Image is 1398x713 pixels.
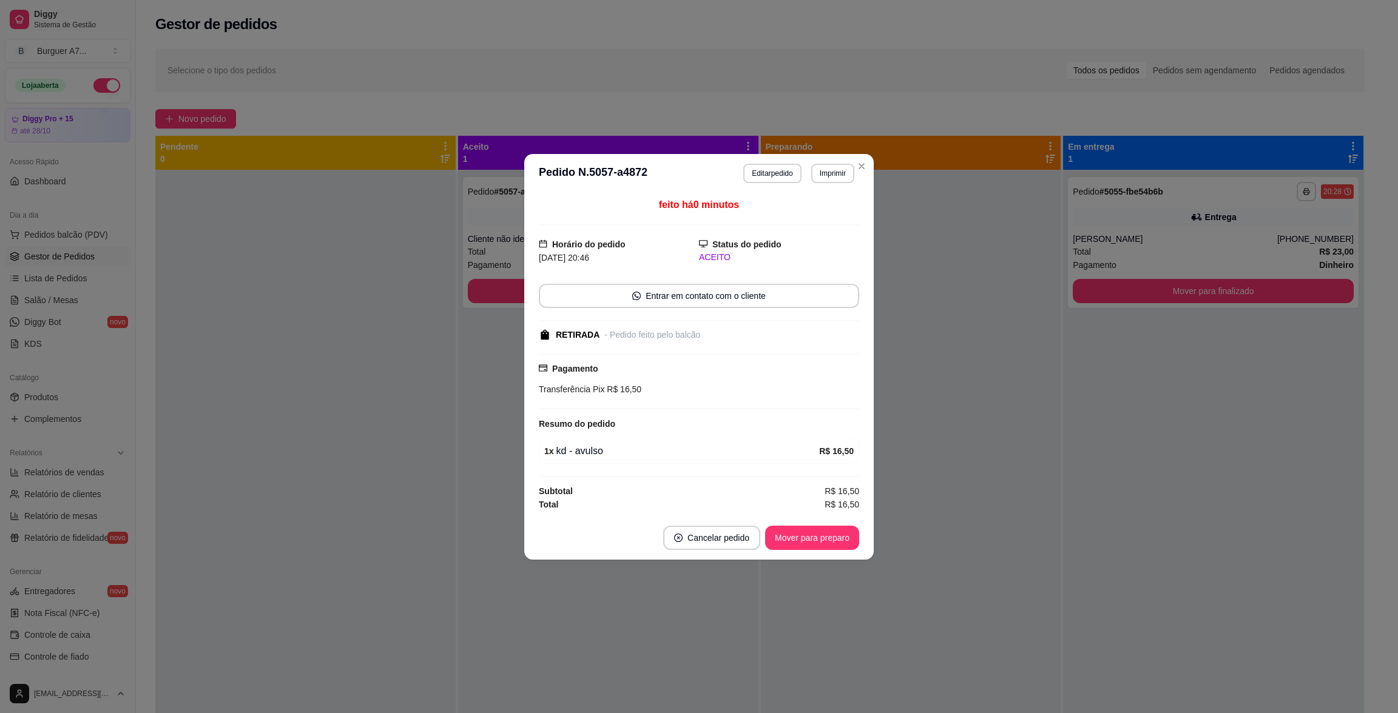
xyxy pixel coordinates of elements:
[632,292,641,300] span: whats-app
[539,500,558,509] strong: Total
[539,253,589,263] span: [DATE] 20:46
[556,329,599,341] div: RETIRADA
[699,239,707,248] span: desktop
[539,164,647,183] h3: Pedido N. 5057-a4872
[825,484,859,498] span: R$ 16,50
[663,526,760,550] button: close-circleCancelar pedido
[539,384,604,394] span: Transferência Pix
[765,526,859,550] button: Mover para preparo
[604,329,700,341] div: - Pedido feito pelo balcão
[743,164,801,183] button: Editarpedido
[539,419,615,429] strong: Resumo do pedido
[699,251,859,264] div: ACEITO
[552,364,598,373] strong: Pagamento
[552,239,626,249] strong: Horário do pedido
[674,534,683,542] span: close-circle
[544,444,819,458] div: kd - avulso
[539,284,859,308] button: whats-appEntrar em contato com o cliente
[544,446,554,456] strong: 1 x
[712,239,782,249] strong: Status do pedido
[604,384,641,394] span: R$ 16,50
[659,199,739,210] span: feito há 0 minutos
[825,498,859,511] span: R$ 16,50
[539,239,547,248] span: calendar
[819,446,854,456] strong: R$ 16,50
[539,486,573,496] strong: Subtotal
[852,156,871,176] button: Close
[811,164,854,183] button: Imprimir
[539,364,547,372] span: credit-card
